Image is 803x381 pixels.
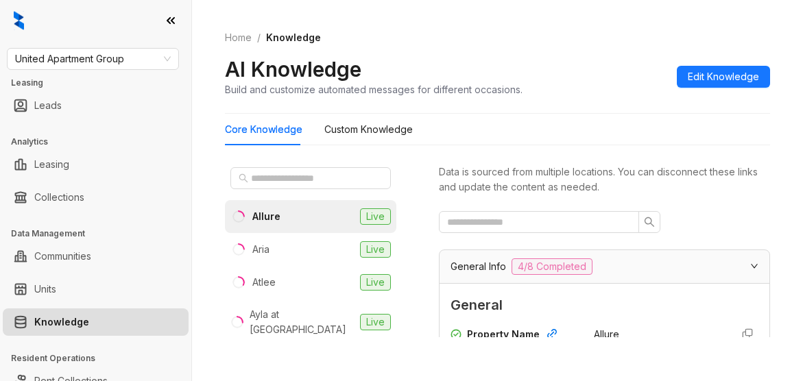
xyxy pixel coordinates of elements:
[225,82,523,97] div: Build and customize automated messages for different occasions.
[3,184,189,211] li: Collections
[34,184,84,211] a: Collections
[34,151,69,178] a: Leasing
[34,243,91,270] a: Communities
[222,30,254,45] a: Home
[34,308,89,336] a: Knowledge
[451,295,758,316] span: General
[644,217,655,228] span: search
[34,275,56,303] a: Units
[324,122,413,137] div: Custom Knowledge
[3,243,189,270] li: Communities
[594,328,619,340] span: Allure
[360,241,391,258] span: Live
[512,258,592,275] span: 4/8 Completed
[360,314,391,330] span: Live
[360,208,391,225] span: Live
[11,352,191,365] h3: Resident Operations
[15,49,171,69] span: United Apartment Group
[3,151,189,178] li: Leasing
[677,66,770,88] button: Edit Knowledge
[3,92,189,119] li: Leads
[252,242,269,257] div: Aria
[225,122,302,137] div: Core Knowledge
[3,308,189,336] li: Knowledge
[439,164,770,195] div: Data is sourced from multiple locations. You can disconnect these links and update the content as...
[252,209,280,224] div: Allure
[440,250,769,283] div: General Info4/8 Completed
[250,307,355,337] div: Ayla at [GEOGRAPHIC_DATA]
[360,274,391,291] span: Live
[11,136,191,148] h3: Analytics
[252,275,276,290] div: Atlee
[257,30,261,45] li: /
[34,92,62,119] a: Leads
[239,173,248,183] span: search
[225,56,361,82] h2: AI Knowledge
[467,327,577,345] div: Property Name
[3,275,189,303] li: Units
[14,11,24,30] img: logo
[451,259,506,274] span: General Info
[750,262,758,270] span: expanded
[688,69,759,84] span: Edit Knowledge
[11,77,191,89] h3: Leasing
[11,228,191,240] h3: Data Management
[266,32,321,43] span: Knowledge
